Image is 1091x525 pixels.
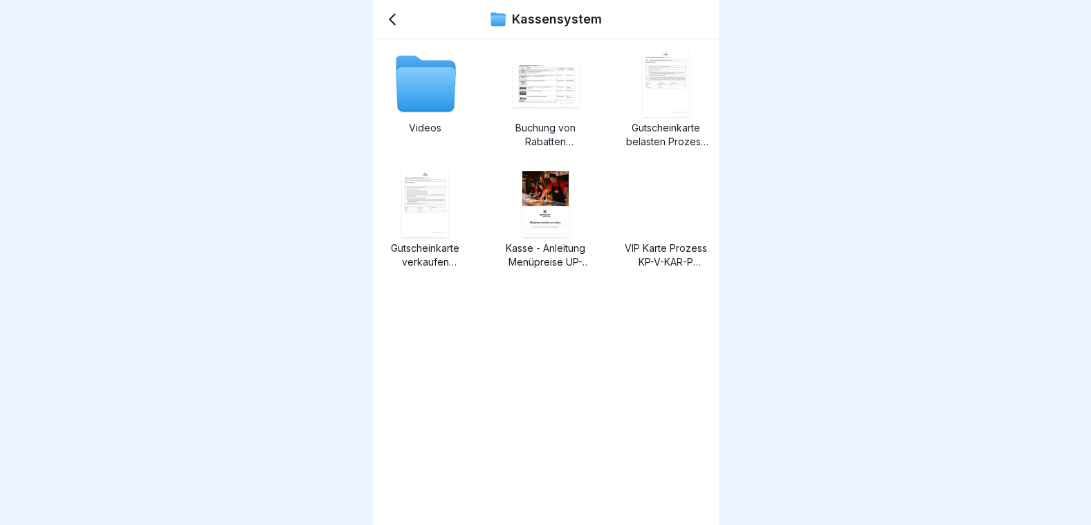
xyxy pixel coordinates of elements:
[643,50,689,117] img: image thumbnail
[625,171,708,269] a: image thumbnailVIP Karte Prozess KP-V-KAR-P 01.pdf
[384,50,467,149] a: Videos
[522,171,569,237] img: image thumbnail
[625,121,708,149] p: Gutscheinkarte belasten Prozess KP-V-KAR-P 03.pdf
[384,241,467,269] p: Gutscheinkarte verkaufen Prozess KP-V-KAR-P 02.pdf
[512,12,602,27] p: Kassensystem
[504,241,587,269] p: Kasse - Anleitung Menüpreise UP-B-KAS-A 05.pdf
[625,50,708,149] a: image thumbnailGutscheinkarte belasten Prozess KP-V-KAR-P 03.pdf
[402,171,448,237] img: image thumbnail
[504,171,587,269] a: image thumbnailKasse - Anleitung Menüpreise UP-B-KAS-A 05.pdf
[513,61,579,107] img: image thumbnail
[504,121,587,149] p: Buchung von Rabatten Anleitung UP-B-KAS-A 03.pdf
[625,241,708,269] p: VIP Karte Prozess KP-V-KAR-P 01.pdf
[384,121,467,135] p: Videos
[666,204,666,205] img: image thumbnail
[504,50,587,149] a: image thumbnailBuchung von Rabatten Anleitung UP-B-KAS-A 03.pdf
[384,171,467,269] a: image thumbnailGutscheinkarte verkaufen Prozess KP-V-KAR-P 02.pdf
